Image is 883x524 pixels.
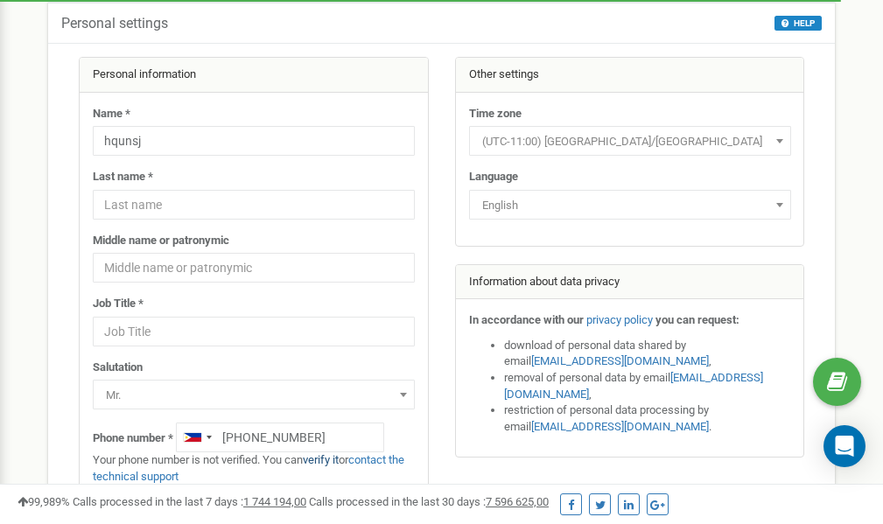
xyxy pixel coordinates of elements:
[176,423,384,452] input: +1-800-555-55-55
[531,420,709,433] a: [EMAIL_ADDRESS][DOMAIN_NAME]
[99,383,409,408] span: Mr.
[469,190,791,220] span: English
[655,313,739,326] strong: you can request:
[504,338,791,370] li: download of personal data shared by email ,
[93,169,153,185] label: Last name *
[93,360,143,376] label: Salutation
[93,296,144,312] label: Job Title *
[475,129,785,154] span: (UTC-11:00) Pacific/Midway
[774,16,822,31] button: HELP
[586,313,653,326] a: privacy policy
[504,371,763,401] a: [EMAIL_ADDRESS][DOMAIN_NAME]
[504,370,791,402] li: removal of personal data by email ,
[243,495,306,508] u: 1 744 194,00
[93,253,415,283] input: Middle name or patronymic
[18,495,70,508] span: 99,989%
[93,233,229,249] label: Middle name or patronymic
[469,169,518,185] label: Language
[93,430,173,447] label: Phone number *
[303,453,339,466] a: verify it
[486,495,549,508] u: 7 596 625,00
[531,354,709,367] a: [EMAIL_ADDRESS][DOMAIN_NAME]
[475,193,785,218] span: English
[93,452,415,485] p: Your phone number is not verified. You can or
[73,495,306,508] span: Calls processed in the last 7 days :
[93,317,415,346] input: Job Title
[93,453,404,483] a: contact the technical support
[309,495,549,508] span: Calls processed in the last 30 days :
[177,423,217,451] div: Telephone country code
[80,58,428,93] div: Personal information
[469,126,791,156] span: (UTC-11:00) Pacific/Midway
[469,313,584,326] strong: In accordance with our
[456,58,804,93] div: Other settings
[93,106,130,122] label: Name *
[93,126,415,156] input: Name
[456,265,804,300] div: Information about data privacy
[504,402,791,435] li: restriction of personal data processing by email .
[823,425,865,467] div: Open Intercom Messenger
[61,16,168,31] h5: Personal settings
[93,190,415,220] input: Last name
[469,106,522,122] label: Time zone
[93,380,415,409] span: Mr.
